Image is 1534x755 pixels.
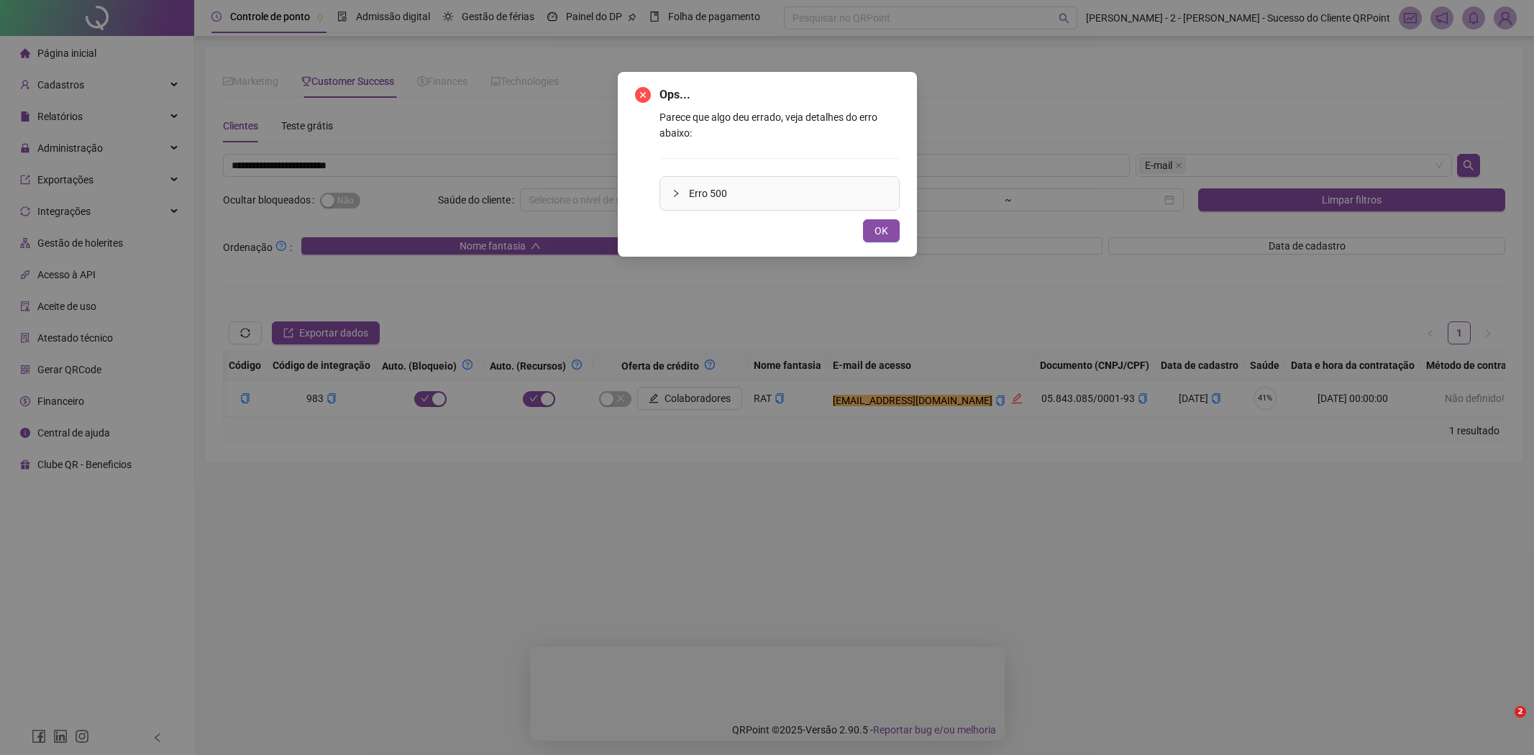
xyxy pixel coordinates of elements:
[635,87,651,103] span: close-circle
[689,186,887,201] span: Erro 500
[659,86,900,104] span: Ops...
[1485,706,1520,741] iframe: Intercom live chat
[660,177,899,210] div: Erro 500
[863,219,900,242] button: OK
[672,189,680,198] span: collapsed
[875,223,888,239] span: OK
[530,646,1005,741] iframe: Pesquisa da QRPoint
[1515,706,1526,718] span: 2
[659,109,900,211] div: Parece que algo deu errado, veja detalhes do erro abaixo:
